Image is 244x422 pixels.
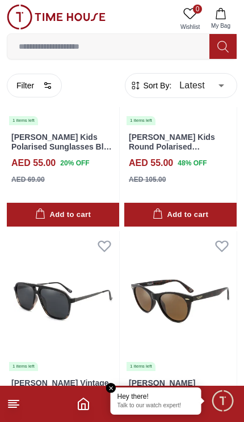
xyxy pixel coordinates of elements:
a: [PERSON_NAME] Kids Round Polarised Sunglasses Blue Lens - LCK112C02 [129,133,218,170]
a: Home [77,397,90,411]
span: 20 % OFF [60,158,89,168]
div: 1 items left [9,362,38,371]
div: Add to cart [35,208,91,221]
button: My Bag [204,5,237,33]
a: Lee Cooper Vintage Square Sunglasses For Men Classic Retro Designer Style -LC1001C031 items left [7,231,119,372]
em: Close tooltip [106,383,116,393]
a: [PERSON_NAME] Vintage Square Sunglasses For Men Classic Retro Designer Style -LC1001C03 [11,378,114,416]
button: Add to cart [7,203,119,227]
div: 1 items left [127,116,155,125]
a: [PERSON_NAME] Kids Polarised Sunglasses Blue Mirror Lens - LCK104C01 [11,133,113,161]
div: AED 105.00 [129,174,166,185]
div: Add to cart [153,208,208,221]
span: Sort By: [141,79,172,91]
button: Sort By: [130,79,172,91]
span: Wishlist [176,23,204,31]
p: Talk to our watch expert! [117,402,195,410]
span: 0 [193,5,202,14]
button: Add to cart [124,203,237,227]
div: Chat Widget [211,389,235,414]
img: Lee Cooper Women's Iconic Polarized Sunglasses With UV Protection - Glam Gifts For Women Worn All... [124,231,237,372]
button: Filter [7,73,62,97]
div: AED 69.00 [11,174,45,185]
h4: AED 55.00 [11,156,56,170]
div: 1 items left [127,362,155,371]
div: 1 items left [9,116,38,125]
h4: AED 55.00 [129,156,173,170]
img: ... [7,5,106,29]
div: Latest [171,69,232,101]
span: 48 % OFF [178,158,207,168]
a: 0Wishlist [176,5,204,33]
div: Hey there! [117,392,195,401]
img: Lee Cooper Vintage Square Sunglasses For Men Classic Retro Designer Style -LC1001C03 [7,231,119,372]
span: My Bag [207,22,235,30]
